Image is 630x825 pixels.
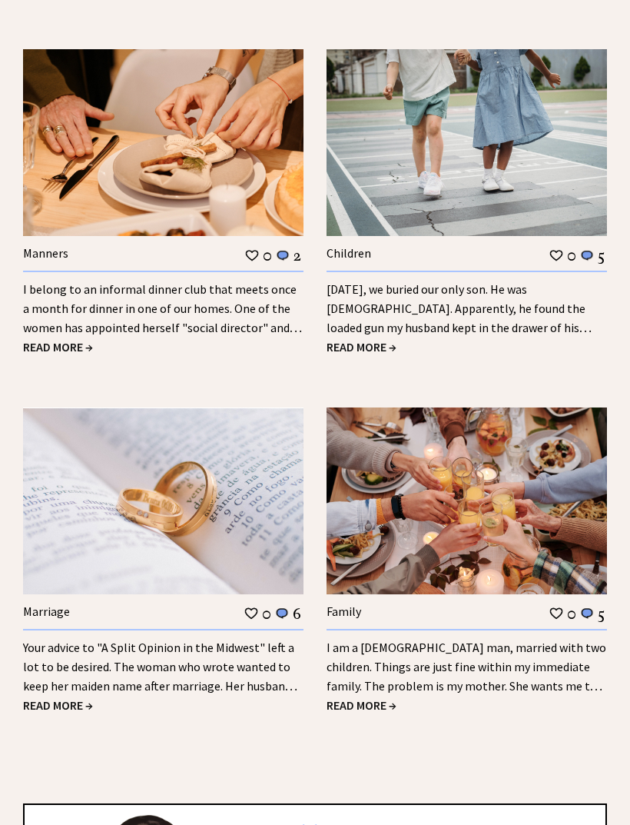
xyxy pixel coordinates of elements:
a: Family [327,604,361,620]
a: READ MORE → [23,698,93,714]
img: message_round%201.png [274,607,290,621]
td: 6 [292,604,302,624]
td: 0 [566,604,577,624]
img: children.jpg [327,50,607,237]
img: message_round%201.png [579,607,595,621]
img: marriage.jpg [23,408,303,595]
a: READ MORE → [23,340,93,355]
img: message_round%201.png [275,250,290,264]
img: heart_outline%201.png [549,607,564,621]
img: heart_outline%201.png [244,249,260,264]
td: 0 [262,246,273,266]
a: Your advice to "A Split Opinion in the Midwest" left a lot to be desired. The woman who wrote wan... [23,640,297,714]
td: 5 [597,604,605,624]
td: 0 [566,246,577,266]
a: [DATE], we buried our only son. He was [DEMOGRAPHIC_DATA]. Apparently, he found the loaded gun my... [327,282,592,355]
a: I am a [DEMOGRAPHIC_DATA] man, married with two children. Things are just fine within my immediat... [327,640,606,714]
a: READ MORE → [327,340,396,355]
a: Manners [23,246,68,261]
a: Marriage [23,604,70,620]
img: family.jpg [327,408,607,595]
a: READ MORE → [327,698,396,714]
img: heart_outline%201.png [244,607,259,621]
img: message_round%201.png [579,250,595,264]
img: heart_outline%201.png [549,249,564,264]
td: 2 [293,246,302,266]
td: 5 [597,246,605,266]
a: Children [327,246,371,261]
td: 0 [261,604,272,624]
a: I belong to an informal dinner club that meets once a month for dinner in one of our homes. One o... [23,282,302,355]
img: manners.jpg [23,50,303,237]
